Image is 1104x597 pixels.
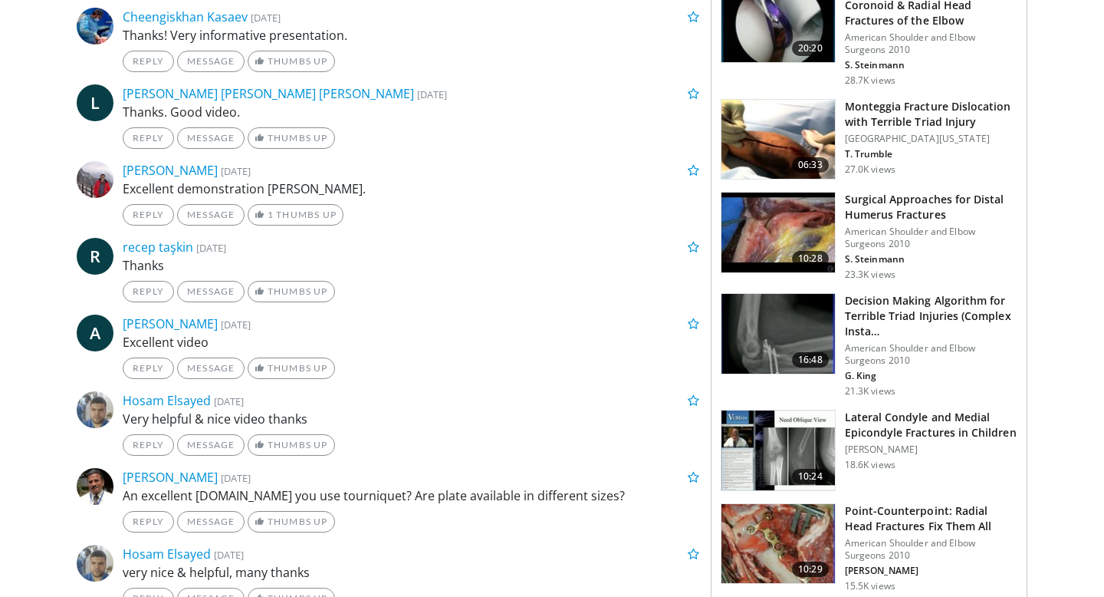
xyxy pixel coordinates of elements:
a: [PERSON_NAME] [123,315,218,332]
h3: Point-Counterpoint: Radial Head Fractures Fix Them All [845,503,1017,534]
small: [DATE] [221,318,251,331]
img: Avatar [77,161,113,198]
img: Avatar [77,8,113,45]
span: 20:20 [792,41,829,56]
small: [DATE] [196,241,226,255]
a: Thumbs Up [248,358,334,379]
a: Thumbs Up [248,511,334,533]
a: [PERSON_NAME] [PERSON_NAME] [PERSON_NAME] [123,85,414,102]
p: very nice & helpful, many thanks [123,563,699,582]
h3: Surgical Approaches for Distal Humerus Fractures [845,192,1017,223]
small: [DATE] [221,164,251,178]
a: Message [177,358,245,379]
a: Reply [123,51,174,72]
p: American Shoulder and Elbow Surgeons 2010 [845,226,1017,250]
p: Excellent video [123,333,699,351]
a: Thumbs Up [248,281,334,302]
a: recep taşkin [123,239,193,256]
img: Avatar [77,545,113,582]
img: 76186_0000_3.png.150x105_q85_crop-smart_upscale.jpg [721,100,835,180]
a: Hosam Elsayed [123,546,211,562]
a: Thumbs Up [248,51,334,72]
span: 10:24 [792,469,829,484]
small: [DATE] [251,11,281,25]
img: 270001_0000_1.png.150x105_q85_crop-smart_upscale.jpg [721,411,835,490]
p: [GEOGRAPHIC_DATA][US_STATE] [845,133,1017,145]
img: marra_1.png.150x105_q85_crop-smart_upscale.jpg [721,504,835,584]
img: Avatar [77,468,113,505]
a: Message [177,434,245,456]
p: S. Steinmann [845,253,1017,266]
a: Message [177,511,245,533]
a: 16:48 Decision Making Algorithm for Terrible Triad Injuries (Complex Insta… American Shoulder and... [721,293,1017,397]
h3: Lateral Condyle and Medial Epicondyle Fractures in Children [845,410,1017,440]
span: 10:29 [792,562,829,577]
img: kin_1.png.150x105_q85_crop-smart_upscale.jpg [721,294,835,374]
p: American Shoulder and Elbow Surgeons 2010 [845,537,1017,562]
span: 1 [268,209,274,220]
span: 10:28 [792,251,829,266]
p: American Shoulder and Elbow Surgeons 2010 [845,342,1017,367]
p: G. King [845,370,1017,382]
a: Message [177,127,245,149]
a: Reply [123,127,174,149]
p: An excellent [DOMAIN_NAME] you use tourniquet? Are plate available in different sizes? [123,487,699,505]
img: Avatar [77,391,113,428]
a: 10:28 Surgical Approaches for Distal Humerus Fractures American Shoulder and Elbow Surgeons 2010 ... [721,192,1017,281]
small: [DATE] [417,87,447,101]
a: Thumbs Up [248,127,334,149]
p: [PERSON_NAME] [845,444,1017,456]
a: Hosam Elsayed [123,392,211,409]
h3: Decision Making Algorithm for Terrible Triad Injuries (Complex Insta… [845,293,1017,339]
a: 06:33 Monteggia Fracture Dislocation with Terrible Triad Injury [GEOGRAPHIC_DATA][US_STATE] T. Tr... [721,99,1017,180]
a: Message [177,204,245,226]
a: A [77,315,113,351]
img: stein_0_1.png.150x105_q85_crop-smart_upscale.jpg [721,193,835,272]
a: 1 Thumbs Up [248,204,343,226]
span: 16:48 [792,352,829,368]
p: Thanks! Very informative presentation. [123,26,699,45]
p: Thanks [123,256,699,275]
a: Cheengiskhan Kasaev [123,8,248,25]
p: [PERSON_NAME] [845,565,1017,577]
p: American Shoulder and Elbow Surgeons 2010 [845,31,1017,56]
a: [PERSON_NAME] [123,469,218,486]
a: L [77,84,113,121]
a: Reply [123,511,174,533]
small: [DATE] [221,471,251,485]
a: Reply [123,358,174,379]
a: Reply [123,204,174,226]
p: Thanks. Good video. [123,103,699,121]
p: S. Steinmann [845,59,1017,71]
a: R [77,238,113,275]
p: 18.6K views [845,459,895,471]
small: [DATE] [214,394,244,408]
a: Reply [123,281,174,302]
a: 10:24 Lateral Condyle and Medial Epicondyle Fractures in Children [PERSON_NAME] 18.6K views [721,410,1017,491]
p: 15.5K views [845,580,895,592]
h3: Monteggia Fracture Dislocation with Terrible Triad Injury [845,99,1017,130]
a: Thumbs Up [248,434,334,456]
p: 27.0K views [845,163,895,176]
span: 06:33 [792,157,829,173]
a: 10:29 Point-Counterpoint: Radial Head Fractures Fix Them All American Shoulder and Elbow Surgeons... [721,503,1017,592]
a: Message [177,51,245,72]
a: Message [177,281,245,302]
p: T. Trumble [845,148,1017,160]
p: 28.7K views [845,74,895,87]
a: [PERSON_NAME] [123,162,218,179]
p: Excellent demonstration [PERSON_NAME]. [123,180,699,198]
small: [DATE] [214,548,244,562]
p: 23.3K views [845,269,895,281]
p: Very helpful & nice video thanks [123,410,699,428]
p: 21.3K views [845,385,895,397]
a: Reply [123,434,174,456]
